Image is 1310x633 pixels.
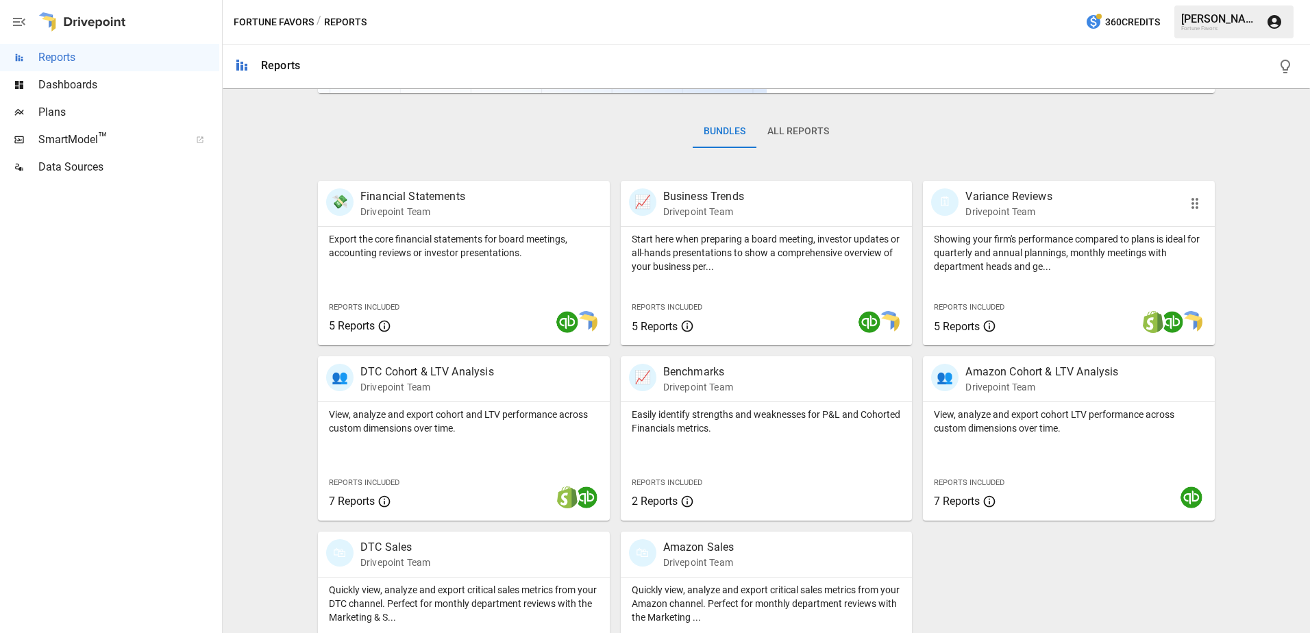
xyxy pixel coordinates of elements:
div: Reports [261,59,300,72]
p: Showing your firm's performance compared to plans is ideal for quarterly and annual plannings, mo... [934,232,1204,273]
p: Drivepoint Team [965,205,1052,219]
span: Reports [38,49,219,66]
img: smart model [1181,311,1202,333]
p: Drivepoint Team [663,205,744,219]
span: Reports Included [632,303,702,312]
div: 🛍 [629,539,656,567]
p: Amazon Cohort & LTV Analysis [965,364,1118,380]
p: Drivepoint Team [360,205,465,219]
div: Fortune Favors [1181,25,1258,32]
img: smart model [576,311,597,333]
span: 2 Reports [632,495,678,508]
p: Quickly view, analyze and export critical sales metrics from your Amazon channel. Perfect for mon... [632,583,902,624]
span: 360 Credits [1105,14,1160,31]
p: DTC Cohort & LTV Analysis [360,364,494,380]
p: Variance Reviews [965,188,1052,205]
img: quickbooks [1161,311,1183,333]
p: Amazon Sales [663,539,734,556]
span: 7 Reports [329,495,375,508]
div: 🛍 [326,539,354,567]
p: Export the core financial statements for board meetings, accounting reviews or investor presentat... [329,232,599,260]
span: 7 Reports [934,495,980,508]
img: quickbooks [556,311,578,333]
p: Easily identify strengths and weaknesses for P&L and Cohorted Financials metrics. [632,408,902,435]
img: smart model [878,311,900,333]
button: Fortune Favors [234,14,314,31]
div: 📈 [629,364,656,391]
span: 5 Reports [632,320,678,333]
div: [PERSON_NAME] [1181,12,1258,25]
p: Start here when preparing a board meeting, investor updates or all-hands presentations to show a ... [632,232,902,273]
img: shopify [1142,311,1164,333]
span: Reports Included [632,478,702,487]
div: 💸 [326,188,354,216]
span: 5 Reports [329,319,375,332]
div: / [317,14,321,31]
div: 🗓 [931,188,959,216]
span: 5 Reports [934,320,980,333]
p: View, analyze and export cohort and LTV performance across custom dimensions over time. [329,408,599,435]
span: Data Sources [38,159,219,175]
p: Financial Statements [360,188,465,205]
p: Drivepoint Team [663,556,734,569]
button: 360Credits [1080,10,1165,35]
span: ™ [98,129,108,147]
img: quickbooks [576,486,597,508]
p: Benchmarks [663,364,733,380]
p: DTC Sales [360,539,430,556]
p: Drivepoint Team [360,556,430,569]
p: Business Trends [663,188,744,205]
button: All Reports [756,115,840,148]
span: Reports Included [934,478,1004,487]
span: Plans [38,104,219,121]
button: Bundles [693,115,756,148]
p: Drivepoint Team [663,380,733,394]
span: Reports Included [934,303,1004,312]
img: quickbooks [1181,486,1202,508]
div: 👥 [326,364,354,391]
span: Reports Included [329,478,399,487]
span: Dashboards [38,77,219,93]
p: Quickly view, analyze and export critical sales metrics from your DTC channel. Perfect for monthl... [329,583,599,624]
div: 📈 [629,188,656,216]
p: View, analyze and export cohort LTV performance across custom dimensions over time. [934,408,1204,435]
div: 👥 [931,364,959,391]
span: Reports Included [329,303,399,312]
p: Drivepoint Team [965,380,1118,394]
span: SmartModel [38,132,181,148]
p: Drivepoint Team [360,380,494,394]
img: shopify [556,486,578,508]
img: quickbooks [858,311,880,333]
